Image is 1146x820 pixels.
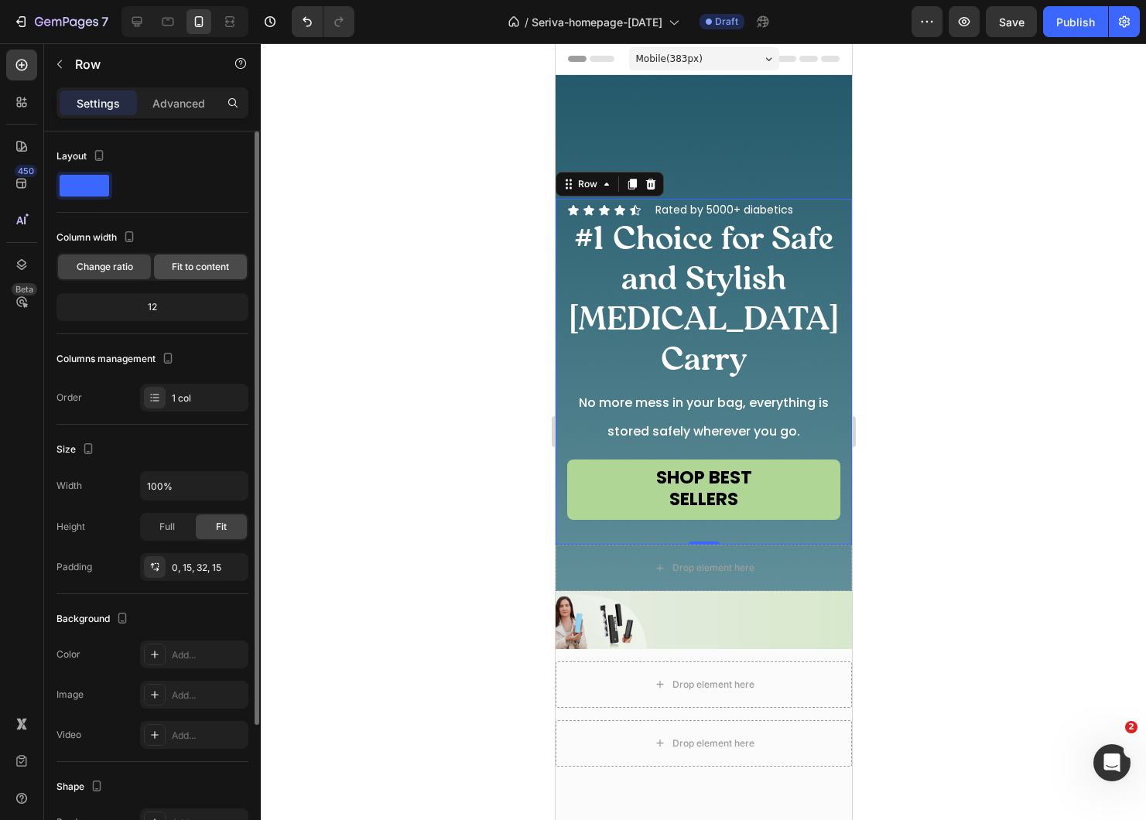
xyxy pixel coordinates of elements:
span: Fit [216,520,227,534]
div: Height [56,520,85,534]
button: Save [986,6,1037,37]
span: Full [159,520,175,534]
div: 12 [60,296,245,318]
div: Add... [172,688,245,702]
div: 450 [15,165,37,177]
div: Columns management [56,349,177,370]
iframe: Design area [556,43,852,820]
div: Undo/Redo [292,6,354,37]
div: 0, 15, 32, 15 [172,561,245,575]
p: 7 [101,12,108,31]
span: / [525,14,529,30]
div: Image [56,688,84,702]
span: Change ratio [77,260,133,274]
span: Save [999,15,1025,29]
div: Layout [56,146,108,167]
span: Draft [715,15,738,29]
div: Background [56,609,132,630]
div: Add... [172,729,245,743]
p: Row [75,55,207,73]
div: Shape [56,777,106,798]
span: Fit to content [172,260,229,274]
button: 7 [6,6,115,37]
div: 1 col [172,391,245,405]
div: Padding [56,560,92,574]
button: Publish [1043,6,1108,37]
div: Color [56,647,80,661]
div: Width [56,479,82,493]
input: Auto [141,472,248,500]
div: Column width [56,227,139,248]
span: Seriva-homepage-[DATE] [532,14,662,30]
div: Add... [172,648,245,662]
div: Beta [12,283,37,296]
span: 2 [1125,721,1137,733]
div: Size [56,439,97,460]
div: Publish [1056,14,1095,30]
div: Order [56,391,82,405]
p: Settings [77,95,120,111]
iframe: Intercom live chat [1093,744,1131,781]
p: Advanced [152,95,205,111]
div: Video [56,728,81,742]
